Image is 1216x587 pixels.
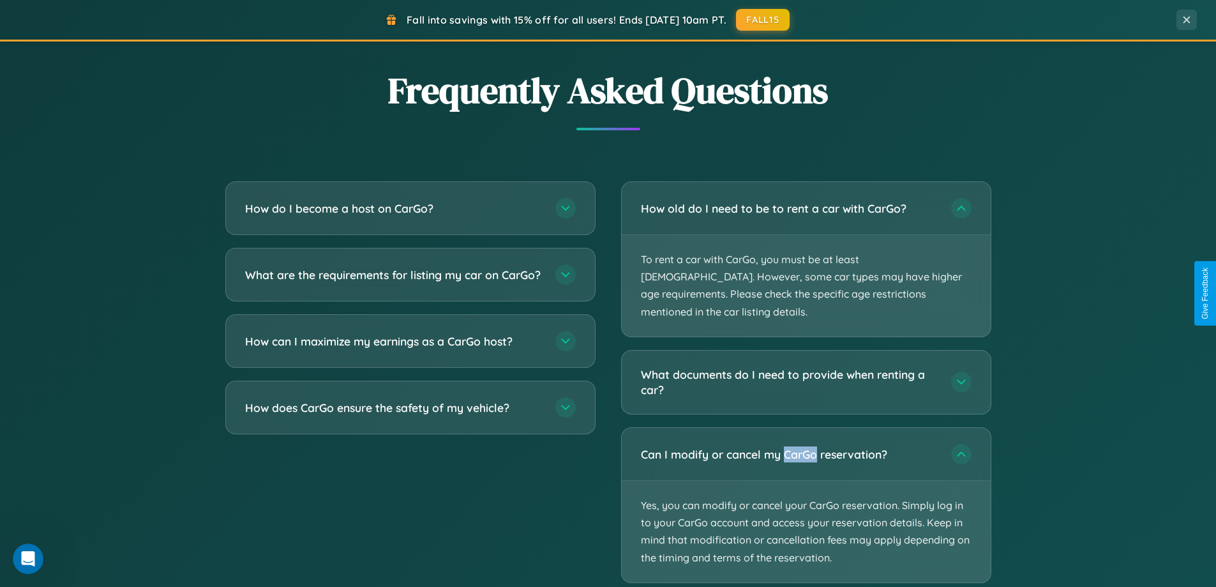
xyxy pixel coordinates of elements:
h3: Can I modify or cancel my CarGo reservation? [641,446,938,462]
h3: What documents do I need to provide when renting a car? [641,367,938,398]
h2: Frequently Asked Questions [225,66,991,115]
p: Yes, you can modify or cancel your CarGo reservation. Simply log in to your CarGo account and acc... [622,481,991,583]
h3: How do I become a host on CarGo? [245,201,543,217]
p: To rent a car with CarGo, you must be at least [DEMOGRAPHIC_DATA]. However, some car types may ha... [622,235,991,337]
iframe: Intercom live chat [13,544,43,574]
h3: What are the requirements for listing my car on CarGo? [245,267,543,283]
button: FALL15 [736,9,790,31]
div: Give Feedback [1201,268,1210,319]
h3: How can I maximize my earnings as a CarGo host? [245,333,543,349]
h3: How old do I need to be to rent a car with CarGo? [641,201,938,217]
span: Fall into savings with 15% off for all users! Ends [DATE] 10am PT. [407,13,726,26]
h3: How does CarGo ensure the safety of my vehicle? [245,400,543,416]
